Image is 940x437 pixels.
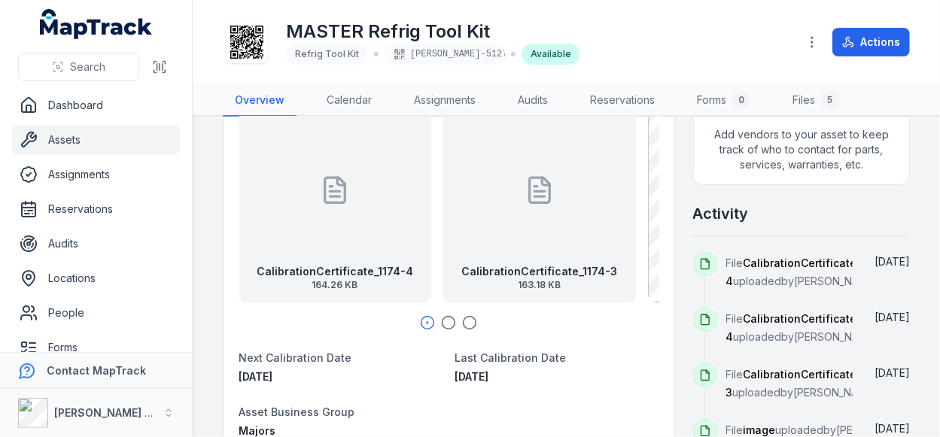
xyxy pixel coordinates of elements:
[732,91,750,109] div: 0
[875,255,910,268] span: [DATE]
[875,311,910,323] span: [DATE]
[257,264,413,279] strong: CalibrationCertificate_1174-4
[780,85,851,117] a: Files5
[578,85,667,117] a: Reservations
[70,59,105,74] span: Search
[455,370,488,383] span: [DATE]
[726,312,888,343] span: File uploaded by [PERSON_NAME]
[726,256,888,287] span: CalibrationCertificate_1174-4
[239,370,272,383] span: [DATE]
[694,115,909,184] span: Add vendors to your asset to keep track of who to contact for parts, services, warranties, etc.
[726,423,921,436] span: File uploaded by [PERSON_NAME]
[462,264,618,279] strong: CalibrationCertificate_1174-3
[54,406,159,419] strong: [PERSON_NAME] Air
[875,422,910,435] span: [DATE]
[875,255,910,268] time: 9/3/2025, 4:08:05 PM
[385,44,505,65] div: [PERSON_NAME]-5127
[726,312,888,343] span: CalibrationCertificate_1174-4
[12,125,180,155] a: Assets
[455,370,488,383] time: 9/1/2025, 12:00:00 AM
[726,256,888,287] span: File uploaded by [PERSON_NAME]
[40,9,153,39] a: MapTrack
[286,20,580,44] h1: MASTER Refrig Tool Kit
[12,90,180,120] a: Dashboard
[12,159,180,190] a: Assignments
[239,351,351,364] span: Next Calibration Date
[239,424,275,437] span: Majors
[12,263,180,293] a: Locations
[832,28,910,56] button: Actions
[506,85,560,117] a: Audits
[726,368,888,399] span: File uploaded by [PERSON_NAME]
[693,203,749,224] h2: Activity
[875,311,910,323] time: 9/3/2025, 4:08:05 PM
[12,194,180,224] a: Reservations
[223,85,297,117] a: Overview
[315,85,384,117] a: Calendar
[295,48,359,59] span: Refrig Tool Kit
[18,53,139,81] button: Search
[726,368,888,399] span: CalibrationCertificate_1174-3
[455,351,566,364] span: Last Calibration Date
[875,366,910,379] time: 9/3/2025, 4:07:00 PM
[257,279,413,291] span: 164.26 KB
[239,405,354,418] span: Asset Business Group
[402,85,488,117] a: Assignments
[685,85,762,117] a: Forms0
[239,370,272,383] time: 9/1/2026, 12:00:00 AM
[522,44,580,65] div: Available
[12,298,180,328] a: People
[47,364,146,377] strong: Contact MapTrack
[821,91,839,109] div: 5
[12,332,180,363] a: Forms
[875,422,910,435] time: 9/3/2025, 2:58:14 PM
[12,229,180,259] a: Audits
[462,279,618,291] span: 163.18 KB
[875,366,910,379] span: [DATE]
[744,423,776,436] span: image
